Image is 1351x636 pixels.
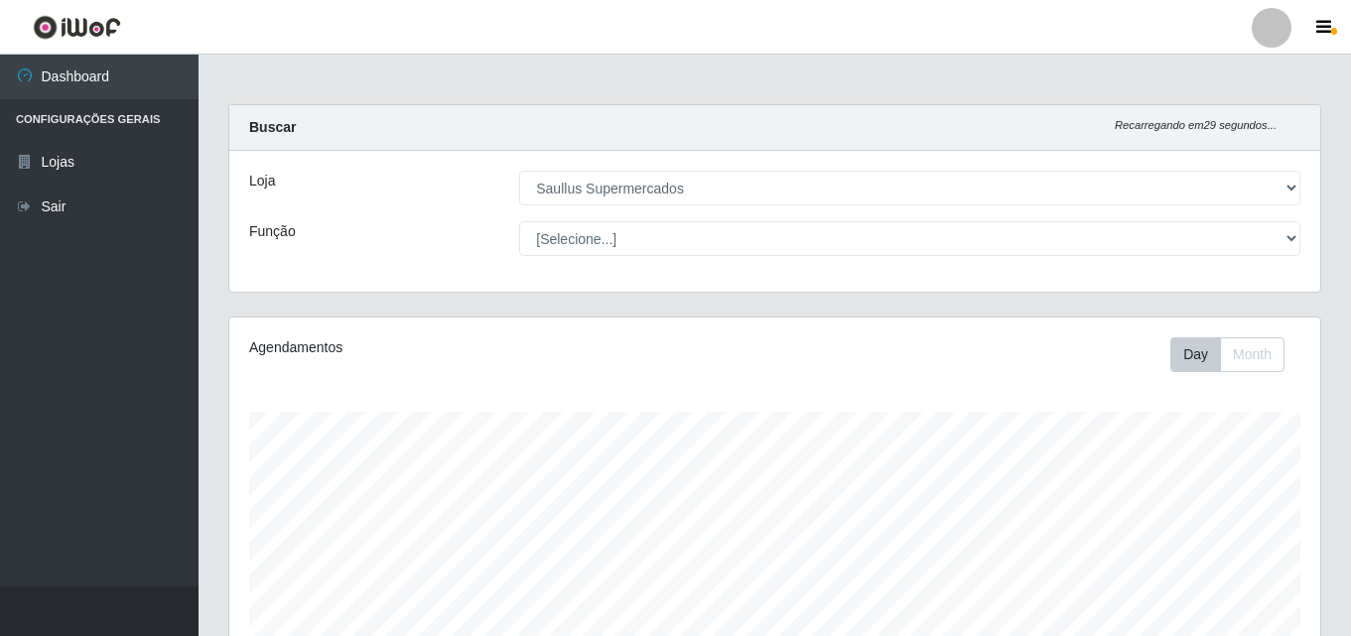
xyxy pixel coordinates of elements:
[249,337,670,358] div: Agendamentos
[1115,119,1277,131] i: Recarregando em 29 segundos...
[33,15,121,40] img: CoreUI Logo
[1170,337,1284,372] div: First group
[1220,337,1284,372] button: Month
[249,171,275,191] label: Loja
[1170,337,1221,372] button: Day
[1170,337,1300,372] div: Toolbar with button groups
[249,119,296,135] strong: Buscar
[249,221,296,242] label: Função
